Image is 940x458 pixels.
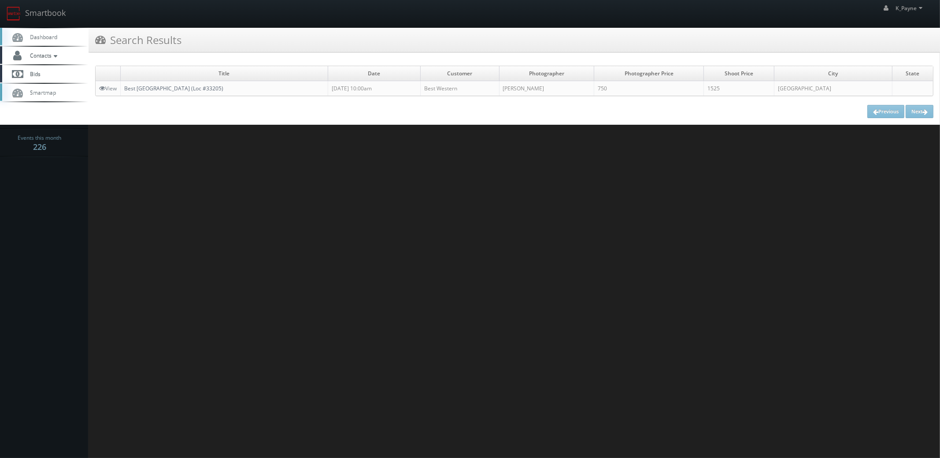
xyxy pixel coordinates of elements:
[774,81,892,96] td: [GEOGRAPHIC_DATA]
[704,66,774,81] td: Shoot Price
[26,89,56,96] span: Smartmap
[328,66,420,81] td: Date
[420,81,499,96] td: Best Western
[499,66,594,81] td: Photographer
[33,141,46,152] strong: 226
[95,32,181,48] h3: Search Results
[121,66,328,81] td: Title
[328,81,420,96] td: [DATE] 10:00am
[704,81,774,96] td: 1525
[594,81,704,96] td: 750
[26,33,57,41] span: Dashboard
[124,85,223,92] a: Best [GEOGRAPHIC_DATA] (Loc #33205)
[7,7,21,21] img: smartbook-logo.png
[99,85,117,92] a: View
[499,81,594,96] td: [PERSON_NAME]
[18,134,62,142] span: Events this month
[26,52,59,59] span: Contacts
[26,70,41,78] span: Bids
[420,66,499,81] td: Customer
[892,66,933,81] td: State
[774,66,892,81] td: City
[896,4,925,12] span: K_Payne
[594,66,704,81] td: Photographer Price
